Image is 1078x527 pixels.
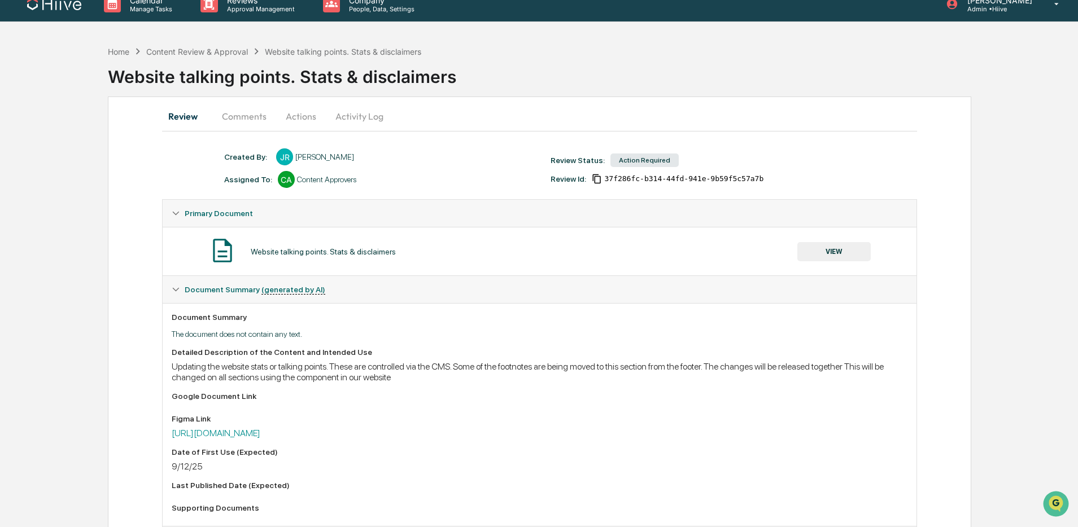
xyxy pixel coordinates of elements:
[172,348,907,357] div: Detailed Description of the Content and Intended Use
[38,86,185,98] div: Start new chat
[162,103,213,130] button: Review
[610,153,679,167] div: Action Required
[604,174,763,183] span: 37f286fc-b314-44fd-941e-9b59f5c57a7b
[172,330,907,339] p: The document does not contain any text.
[224,152,270,161] div: Created By: ‎ ‎
[265,47,421,56] div: Website talking points. Stats & disclaimers
[172,361,907,383] div: Updating the website stats or talking points. These are controlled via the CMS. Some of the footn...
[82,143,91,152] div: 🗄️
[340,5,420,13] p: People, Data, Settings
[208,236,237,265] img: Document Icon
[551,174,586,183] div: Review Id:
[185,285,325,294] span: Document Summary
[172,447,907,456] div: Date of First Use (Expected)
[163,276,916,303] div: Document Summary (generated by AI)
[218,5,300,13] p: Approval Management
[276,148,293,165] div: JR
[172,392,907,401] div: Google Document Link
[162,103,916,130] div: secondary tabs example
[224,175,272,184] div: Assigned To:
[295,152,354,161] div: [PERSON_NAME]
[172,503,907,512] div: Supporting Documents
[146,47,248,56] div: Content Review & Approval
[163,227,916,275] div: Primary Document
[80,191,137,200] a: Powered byPylon
[213,103,276,130] button: Comments
[958,5,1038,13] p: Admin • Hiive
[7,159,76,179] a: 🔎Data Lookup
[261,285,325,295] u: (generated by AI)
[278,171,295,188] div: CA
[93,142,140,153] span: Attestations
[551,156,605,165] div: Review Status:
[163,303,916,526] div: Document Summary (generated by AI)
[172,313,907,322] div: Document Summary
[276,103,326,130] button: Actions
[192,90,206,103] button: Start new chat
[326,103,392,130] button: Activity Log
[11,165,20,174] div: 🔎
[163,200,916,227] div: Primary Document
[185,209,253,218] span: Primary Document
[592,174,602,184] span: Copy Id
[112,191,137,200] span: Pylon
[108,47,129,56] div: Home
[172,461,907,472] div: 9/12/25
[38,98,143,107] div: We're available if you need us!
[297,175,356,184] div: Content Approvers
[7,138,77,158] a: 🖐️Preclearance
[797,242,871,261] button: VIEW
[77,138,145,158] a: 🗄️Attestations
[121,5,178,13] p: Manage Tasks
[23,164,71,175] span: Data Lookup
[172,428,260,438] a: [URL][DOMAIN_NAME]
[23,142,73,153] span: Preclearance
[11,143,20,152] div: 🖐️
[29,51,186,63] input: Clear
[11,24,206,42] p: How can we help?
[11,86,32,107] img: 1746055101610-c473b297-6a78-478c-a979-82029cc54cd1
[1042,490,1072,520] iframe: Open customer support
[172,414,907,423] div: Figma Link
[251,247,396,256] div: Website talking points. Stats & disclaimers
[172,481,907,490] div: Last Published Date (Expected)
[108,58,1078,87] div: Website talking points. Stats & disclaimers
